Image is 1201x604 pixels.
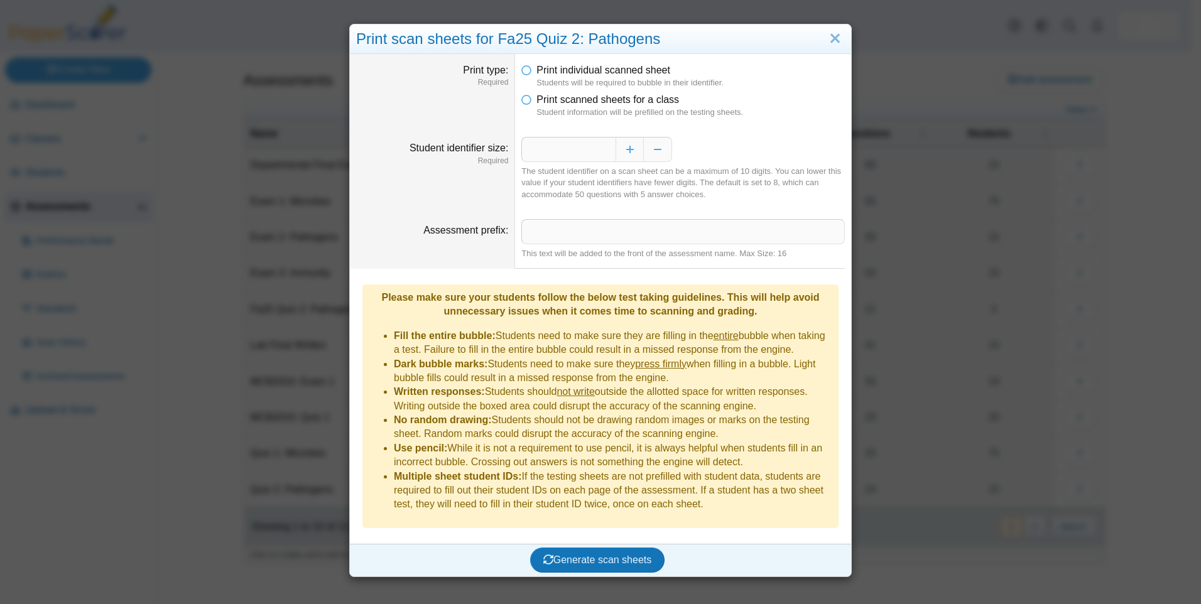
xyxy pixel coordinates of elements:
dfn: Required [356,156,508,166]
dfn: Student information will be prefilled on the testing sheets. [536,107,845,118]
li: If the testing sheets are not prefilled with student data, students are required to fill out thei... [394,470,832,512]
b: Dark bubble marks: [394,359,487,369]
li: Students should outside the allotted space for written responses. Writing outside the boxed area ... [394,385,832,413]
div: Print scan sheets for Fa25 Quiz 2: Pathogens [350,24,851,54]
li: While it is not a requirement to use pencil, it is always helpful when students fill in an incorr... [394,441,832,470]
button: Generate scan sheets [530,547,665,573]
div: This text will be added to the front of the assessment name. Max Size: 16 [521,248,845,259]
span: Print scanned sheets for a class [536,94,679,105]
b: Use pencil: [394,443,447,453]
li: Students should not be drawing random images or marks on the testing sheet. Random marks could di... [394,413,832,441]
span: Print individual scanned sheet [536,65,670,75]
div: The student identifier on a scan sheet can be a maximum of 10 digits. You can lower this value if... [521,166,845,200]
label: Student identifier size [410,143,508,153]
b: Multiple sheet student IDs: [394,471,522,482]
u: not write [557,386,594,397]
li: Students need to make sure they when filling in a bubble. Light bubble fills could result in a mi... [394,357,832,386]
button: Increase [616,137,644,162]
dfn: Required [356,77,508,88]
a: Close [825,28,845,50]
label: Print type [463,65,508,75]
b: Written responses: [394,386,485,397]
b: Please make sure your students follow the below test taking guidelines. This will help avoid unne... [381,292,819,316]
u: entire [714,330,739,341]
li: Students need to make sure they are filling in the bubble when taking a test. Failure to fill in ... [394,329,832,357]
b: No random drawing: [394,414,492,425]
b: Fill the entire bubble: [394,330,496,341]
label: Assessment prefix [423,225,508,235]
u: press firmly [635,359,687,369]
button: Decrease [644,137,672,162]
dfn: Students will be required to bubble in their identifier. [536,77,845,89]
span: Generate scan sheets [543,554,652,565]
